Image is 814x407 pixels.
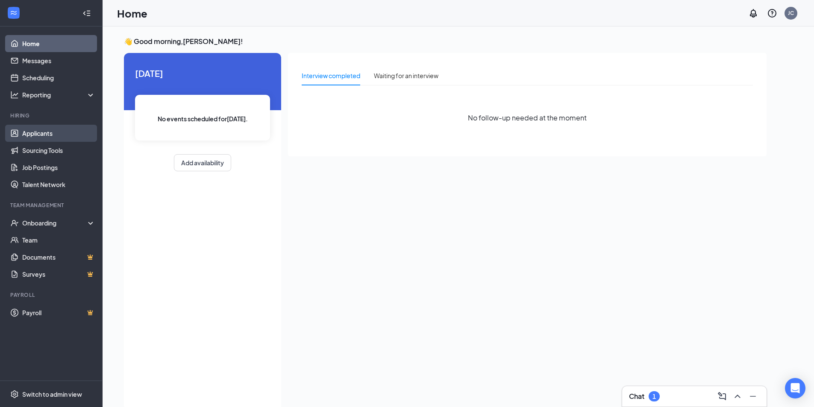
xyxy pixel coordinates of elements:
svg: Collapse [82,9,91,18]
div: JC [788,9,794,17]
div: Open Intercom Messenger [785,378,805,398]
svg: Settings [10,390,19,398]
button: Add availability [174,154,231,171]
div: Waiting for an interview [374,71,438,80]
a: SurveysCrown [22,266,95,283]
span: [DATE] [135,67,270,80]
div: Onboarding [22,219,88,227]
button: Minimize [746,389,760,403]
h3: 👋 Good morning, [PERSON_NAME] ! [124,37,767,46]
div: Hiring [10,112,94,119]
svg: ChevronUp [732,391,743,401]
a: Applicants [22,125,95,142]
div: Reporting [22,91,96,99]
svg: Analysis [10,91,19,99]
svg: Minimize [748,391,758,401]
div: Payroll [10,291,94,299]
svg: WorkstreamLogo [9,9,18,17]
h3: Chat [629,392,644,401]
div: Switch to admin view [22,390,82,398]
a: Team [22,231,95,249]
button: ChevronUp [731,389,744,403]
a: Scheduling [22,69,95,86]
div: Interview completed [302,71,360,80]
a: Messages [22,52,95,69]
h1: Home [117,6,147,20]
svg: ComposeMessage [717,391,727,401]
svg: Notifications [748,8,758,18]
button: ComposeMessage [715,389,729,403]
a: Home [22,35,95,52]
div: 1 [652,393,656,400]
a: Sourcing Tools [22,142,95,159]
a: Talent Network [22,176,95,193]
svg: QuestionInfo [767,8,777,18]
a: PayrollCrown [22,304,95,321]
span: No events scheduled for [DATE] . [158,114,248,123]
svg: UserCheck [10,219,19,227]
a: Job Postings [22,159,95,176]
div: Team Management [10,202,94,209]
a: DocumentsCrown [22,249,95,266]
span: No follow-up needed at the moment [468,112,587,123]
